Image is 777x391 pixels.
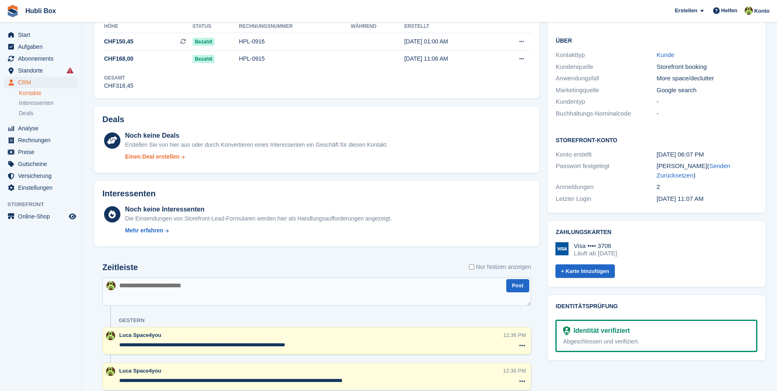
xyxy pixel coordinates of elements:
div: Noch keine Interessenten [125,205,392,214]
div: Kundenquelle [556,62,657,72]
span: Helfen [721,7,738,15]
div: Identität verifiziert [570,326,630,336]
h2: Deals [102,115,124,124]
h2: Identitätsprüfung [556,303,757,310]
span: Einstellungen [18,182,67,193]
h2: Zahlungskarten [556,229,757,236]
div: Mehr erfahren [125,226,163,235]
img: Luca Space4you [106,331,115,340]
a: menu [4,123,77,134]
a: menu [4,29,77,41]
span: Preise [18,146,67,158]
h2: Interessenten [102,189,156,198]
div: CHF318,45 [104,82,134,90]
a: menu [4,158,77,170]
div: Kontakttyp [556,50,657,60]
div: Letzter Login [556,194,657,204]
h2: Zeitleiste [102,263,138,272]
span: Interessenten [19,99,54,107]
time: 2025-09-17 09:07:27 UTC [657,195,704,202]
div: Abgeschlossen und verifiziert. [563,337,750,346]
a: menu [4,134,77,146]
div: [DATE] 06:07 PM [657,150,757,159]
a: Speisekarte [4,211,77,222]
th: Rechnungsnummer [239,20,351,33]
div: 2 [657,182,757,192]
input: Nur Notizen anzeigen [469,263,474,271]
span: Deals [19,109,34,117]
img: Luca Space4you [106,367,115,376]
div: HPL-0916 [239,37,351,46]
span: CHF150,45 [104,37,134,46]
a: Mehr erfahren [125,226,392,235]
div: 12:36 PM [503,367,526,375]
span: Luca Space4you [119,332,161,338]
a: Deals [19,109,77,118]
span: Erstellen [675,7,697,15]
span: CHF168,00 [104,55,134,63]
span: Storefront [7,200,82,209]
span: Konto [754,7,770,15]
h2: Über [556,36,757,44]
div: [DATE] 11:06 AM [404,55,496,63]
a: Hubli Box [22,4,59,18]
a: Einen Deal erstellen [125,152,388,161]
div: [PERSON_NAME] [657,161,757,180]
div: Kundentyp [556,97,657,107]
span: Rechnungen [18,134,67,146]
span: Versicherung [18,170,67,182]
div: Marketingquelle [556,86,657,95]
a: menu [4,170,77,182]
div: Die Einsendungen von Storefront-Lead-Formularen werden hier als Handlungsaufforderungen angezeigt. [125,214,392,223]
div: Anmeldungen [556,182,657,192]
th: Status [193,20,239,33]
span: Bezahlt [193,55,215,63]
th: Erstellt [404,20,496,33]
div: Google search [657,86,757,95]
a: menu [4,41,77,52]
div: Visa •••• 3706 [574,242,617,250]
span: Bezahlt [193,38,215,46]
span: Standorte [18,65,67,76]
span: Start [18,29,67,41]
img: Identitätsüberprüfung bereit [563,326,570,335]
div: 12:36 PM [503,331,526,339]
span: ( ) [657,162,730,179]
div: Einen Deal erstellen [125,152,179,161]
div: Erstellen Sie von hier aus oder durch Konvertieren eines Interessenten ein Geschäft für diesen Ko... [125,141,388,149]
div: Storefront booking [657,62,757,72]
span: Online-Shop [18,211,67,222]
div: Gestern [119,317,145,324]
a: menu [4,146,77,158]
div: - [657,97,757,107]
img: stora-icon-8386f47178a22dfd0bd8f6a31ec36ba5ce8667c1dd55bd0f319d3a0aa187defe.svg [7,5,19,17]
div: More space/declutter [657,74,757,83]
img: Visa Logo [555,242,569,255]
a: menu [4,182,77,193]
a: Vorschau-Shop [68,211,77,221]
div: Gesamt [104,74,134,82]
div: - [657,109,757,118]
a: menu [4,53,77,64]
a: Interessenten [19,99,77,107]
button: Post [506,279,529,293]
a: menu [4,77,77,88]
th: Höhe [102,20,193,33]
a: Kunde [657,51,674,58]
h2: Storefront-Konto [556,136,757,144]
a: Kontakte [19,89,77,97]
span: Gutscheine [18,158,67,170]
div: HPL-0915 [239,55,351,63]
label: Nur Notizen anzeigen [469,263,531,271]
div: Passwort festgelegt [556,161,657,180]
span: Abonnements [18,53,67,64]
div: Konto erstellt [556,150,657,159]
div: Anwendungsfall [556,74,657,83]
div: Buchhaltungs-Nominalcode [556,109,657,118]
th: Während [351,20,404,33]
a: + Karte hinzufügen [555,264,615,278]
i: Es sind Fehler bei der Synchronisierung von Smart-Einträgen aufgetreten [67,67,73,74]
a: menu [4,65,77,76]
span: Aufgaben [18,41,67,52]
a: Senden Zurücksetzen [657,162,730,179]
